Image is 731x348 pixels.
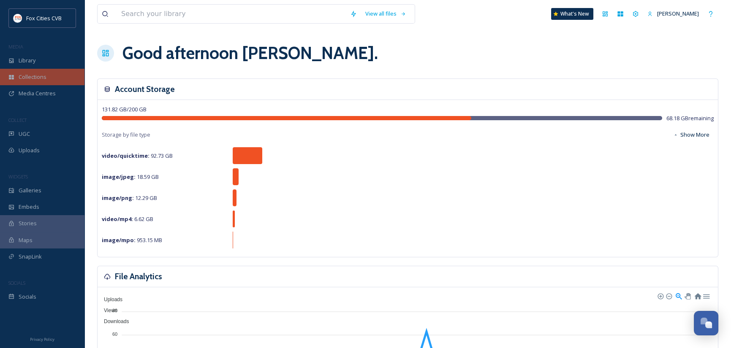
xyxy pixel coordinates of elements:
[19,203,39,211] span: Embeds
[102,194,134,202] strong: image/png :
[98,318,129,324] span: Downloads
[8,117,27,123] span: COLLECT
[666,293,671,299] div: Zoom Out
[19,253,42,261] span: SnapLink
[102,131,150,139] span: Storage by file type
[102,173,136,181] strong: image/jpeg :
[19,57,35,65] span: Library
[694,292,701,299] div: Reset Zoom
[102,215,133,223] strong: video/mp4 :
[102,236,162,244] span: 953.15 MB
[19,219,37,227] span: Stories
[8,173,28,180] span: WIDGETS
[102,105,147,113] span: 131.82 GB / 200 GB
[19,73,46,81] span: Collections
[102,236,136,244] strong: image/mpo :
[98,308,117,313] span: Views
[14,14,22,22] img: images.png
[666,114,714,122] span: 68.18 GB remaining
[19,186,41,194] span: Galleries
[122,40,378,66] h1: Good afternoon [PERSON_NAME] .
[19,293,36,301] span: Socials
[694,311,718,335] button: Open Chat
[102,215,153,223] span: 6.62 GB
[19,130,30,138] span: UGC
[102,152,149,159] strong: video/quicktime :
[26,14,62,22] span: Fox Cities CVB
[657,293,663,299] div: Zoom In
[98,297,122,302] span: Uploads
[102,173,159,181] span: 18.59 GB
[643,5,703,22] a: [PERSON_NAME]
[30,334,54,344] a: Privacy Policy
[112,332,117,337] tspan: 60
[702,292,709,299] div: Menu
[361,5,410,22] a: View all files
[19,236,33,244] span: Maps
[551,8,593,20] a: What's New
[675,292,682,299] div: Selection Zoom
[19,89,56,97] span: Media Centres
[19,146,40,154] span: Uploads
[30,337,54,342] span: Privacy Policy
[117,5,346,23] input: Search your library
[115,83,175,95] h3: Account Storage
[685,293,690,298] div: Panning
[8,43,23,50] span: MEDIA
[115,270,162,283] h3: File Analytics
[8,280,25,286] span: SOCIALS
[102,152,173,159] span: 92.73 GB
[657,10,699,17] span: [PERSON_NAME]
[112,308,117,313] tspan: 80
[669,127,714,143] button: Show More
[102,194,157,202] span: 12.29 GB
